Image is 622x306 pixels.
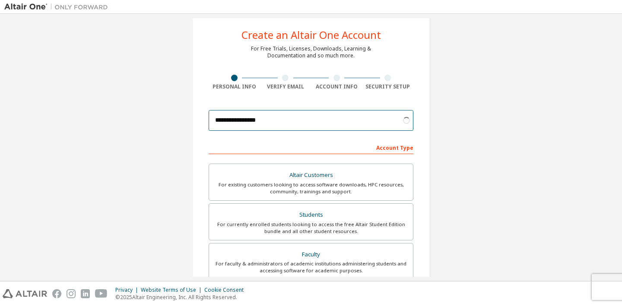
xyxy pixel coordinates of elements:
div: Website Terms of Use [141,287,204,293]
div: For Free Trials, Licenses, Downloads, Learning & Documentation and so much more. [251,45,371,59]
div: Account Type [209,140,413,154]
div: Altair Customers [214,169,408,181]
div: Students [214,209,408,221]
img: facebook.svg [52,289,61,298]
div: For currently enrolled students looking to access the free Altair Student Edition bundle and all ... [214,221,408,235]
div: Cookie Consent [204,287,249,293]
div: Personal Info [209,83,260,90]
div: Verify Email [260,83,311,90]
img: youtube.svg [95,289,108,298]
img: altair_logo.svg [3,289,47,298]
img: linkedin.svg [81,289,90,298]
div: For existing customers looking to access software downloads, HPC resources, community, trainings ... [214,181,408,195]
img: Altair One [4,3,112,11]
div: For faculty & administrators of academic institutions administering students and accessing softwa... [214,260,408,274]
div: Account Info [311,83,362,90]
div: Faculty [214,249,408,261]
div: Create an Altair One Account [241,30,381,40]
div: Privacy [115,287,141,293]
img: instagram.svg [67,289,76,298]
div: Security Setup [362,83,414,90]
p: © 2025 Altair Engineering, Inc. All Rights Reserved. [115,293,249,301]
